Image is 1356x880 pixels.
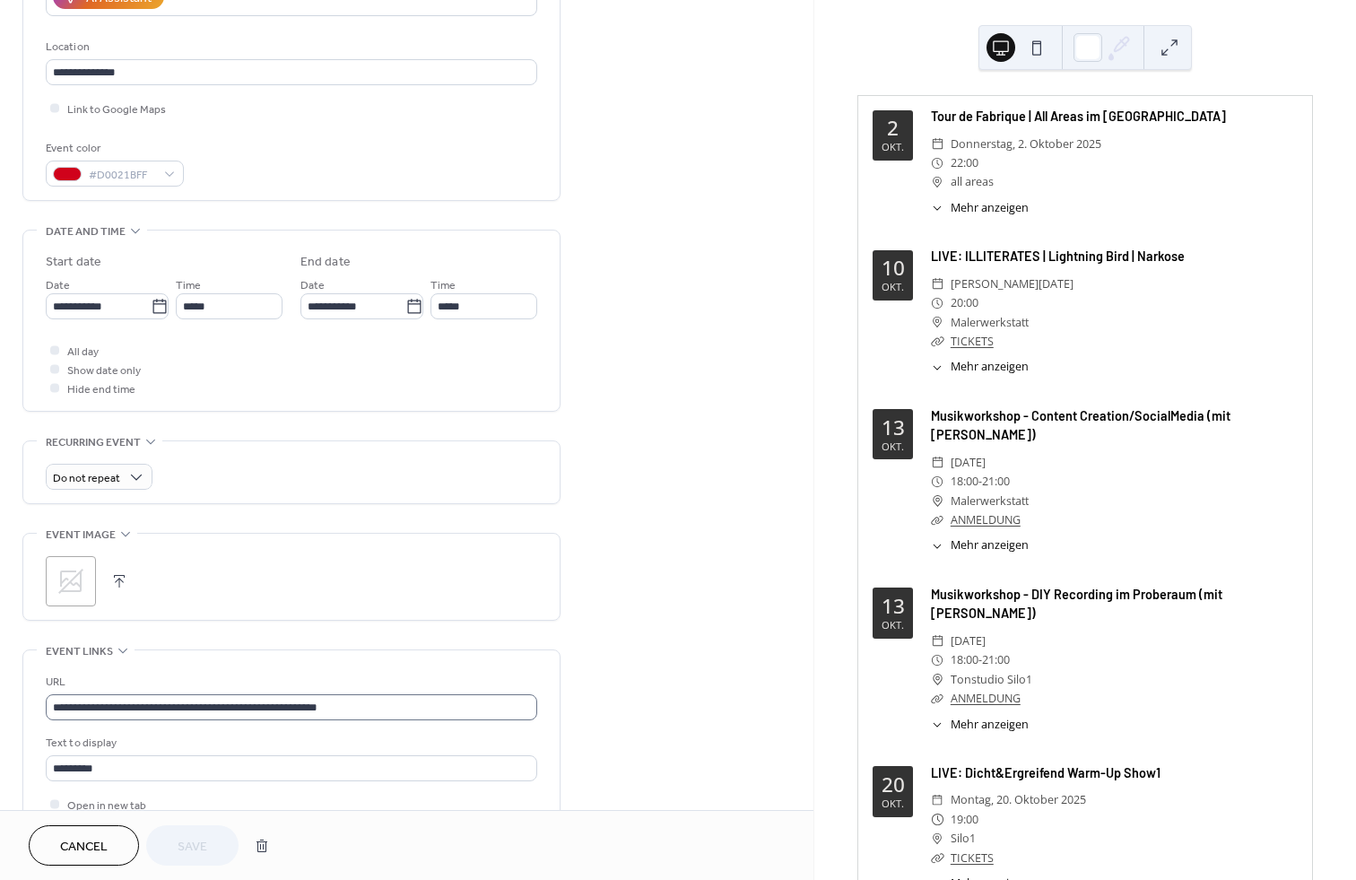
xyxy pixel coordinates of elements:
[951,200,1029,217] span: Mehr anzeigen
[931,408,1230,443] a: Musikworkshop - Content Creation/SocialMedia (mit [PERSON_NAME])
[931,248,1185,264] a: LIVE: ILLITERATES | Lightning Bird | Narkose
[931,632,943,650] div: ​
[931,810,943,829] div: ​
[951,293,978,312] span: 20:00
[931,135,943,153] div: ​
[931,313,943,332] div: ​
[931,107,1298,126] div: Tour de Fabrique | All Areas im [GEOGRAPHIC_DATA]
[978,472,982,491] span: -
[176,276,201,295] span: Time
[46,276,70,295] span: Date
[882,798,904,808] div: Okt.
[46,253,101,272] div: Start date
[882,620,904,630] div: Okt.
[53,468,120,489] span: Do not repeat
[931,200,1029,217] button: ​Mehr anzeigen
[931,587,1222,622] a: Musikworkshop - DIY Recording im Proberaum (mit [PERSON_NAME])
[931,717,943,734] div: ​
[931,670,943,689] div: ​
[951,537,1029,554] span: Mehr anzeigen
[60,838,108,857] span: Cancel
[951,153,978,172] span: 22:00
[67,797,146,815] span: Open in new tab
[46,38,534,57] div: Location
[882,597,905,617] div: 13
[882,418,905,439] div: 13
[67,380,135,399] span: Hide end time
[882,775,905,796] div: 20
[951,492,1029,510] span: Malerwerkstatt
[951,359,1029,376] span: Mehr anzeigen
[931,492,943,510] div: ​
[931,537,1029,554] button: ​Mehr anzeigen
[46,526,116,545] span: Event image
[887,118,899,139] div: 2
[931,332,943,351] div: ​
[931,829,943,848] div: ​
[46,222,126,241] span: Date and time
[430,276,456,295] span: Time
[89,166,155,185] span: #D0021BFF
[46,734,534,753] div: Text to display
[951,829,976,848] span: Silo1
[29,825,139,866] button: Cancel
[46,673,534,692] div: URL
[951,650,978,669] span: 18:00
[300,253,351,272] div: End date
[951,691,1021,706] a: ANMELDUNG
[300,276,325,295] span: Date
[951,850,994,866] a: TICKETS
[882,441,904,451] div: Okt.
[931,790,943,809] div: ​
[931,510,943,529] div: ​
[951,453,986,472] span: [DATE]
[978,650,982,669] span: -
[931,293,943,312] div: ​
[931,472,943,491] div: ​
[46,139,180,158] div: Event color
[67,100,166,119] span: Link to Google Maps
[951,172,994,191] span: all areas
[46,433,141,452] span: Recurring event
[931,153,943,172] div: ​
[67,362,141,380] span: Show date only
[882,282,904,292] div: Okt.
[931,717,1029,734] button: ​Mehr anzeigen
[67,343,99,362] span: All day
[951,512,1021,527] a: ANMELDUNG
[931,689,943,708] div: ​
[931,765,1160,780] a: LIVE: Dicht&Ergreifend Warm-Up Show1
[931,200,943,217] div: ​
[931,453,943,472] div: ​
[951,717,1029,734] span: Mehr anzeigen
[931,537,943,554] div: ​
[46,642,113,661] span: Event links
[931,849,943,867] div: ​
[46,556,96,606] div: ;
[931,359,1029,376] button: ​Mehr anzeigen
[951,334,994,349] a: TICKETS
[951,810,978,829] span: 19:00
[951,274,1073,293] span: [PERSON_NAME][DATE]
[951,670,1032,689] span: Tonstudio Silo1
[931,650,943,669] div: ​
[882,258,905,279] div: 10
[931,172,943,191] div: ​
[931,274,943,293] div: ​
[982,650,1010,669] span: 21:00
[951,790,1086,809] span: Montag, 20. Oktober 2025
[882,142,904,152] div: Okt.
[951,472,978,491] span: 18:00
[951,135,1101,153] span: Donnerstag, 2. Oktober 2025
[982,472,1010,491] span: 21:00
[951,313,1029,332] span: Malerwerkstatt
[931,359,943,376] div: ​
[951,632,986,650] span: [DATE]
